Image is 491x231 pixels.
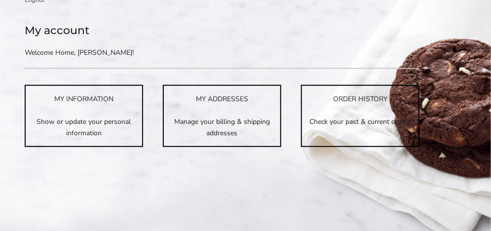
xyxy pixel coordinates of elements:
[26,93,142,105] div: MY INFORMATION
[25,85,143,147] a: MY INFORMATION Show or update your personal information
[164,93,280,105] div: MY ADDRESSES
[25,22,419,39] h1: My account
[26,116,142,139] p: Show or update your personal information
[163,85,281,147] a: MY ADDRESSES Manage your billing & shipping addresses
[302,93,418,105] div: ORDER HISTORY
[302,116,418,127] p: Check your past & current orders
[301,85,419,147] a: ORDER HISTORY Check your past & current orders
[25,47,286,58] p: Welcome Home, [PERSON_NAME]!
[164,116,280,139] p: Manage your billing & shipping addresses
